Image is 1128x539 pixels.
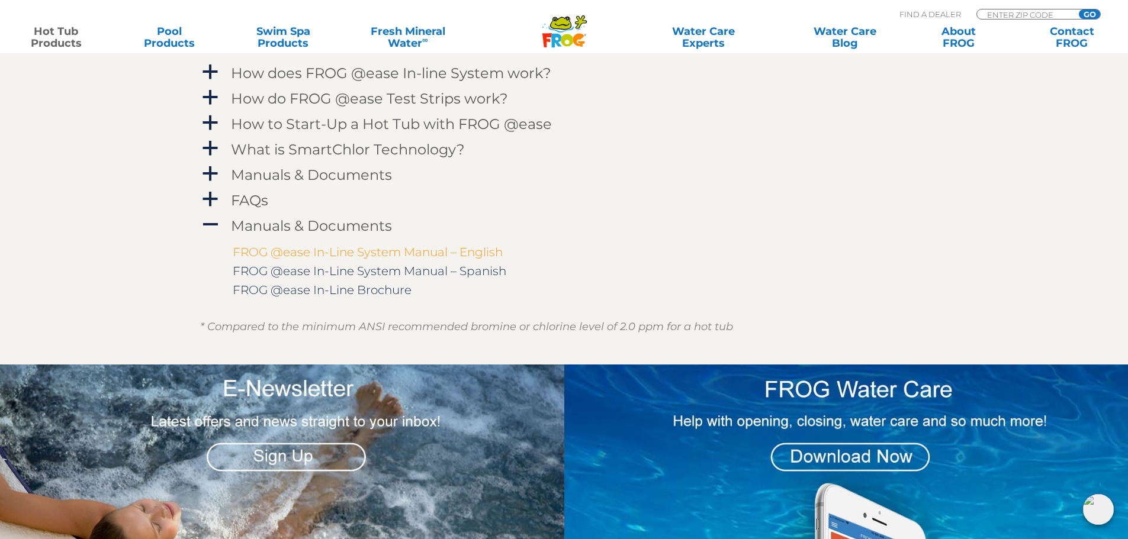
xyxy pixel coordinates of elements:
img: openIcon [1083,494,1114,525]
a: Swim SpaProducts [239,25,327,49]
span: a [201,191,219,208]
h4: How do FROG @ease Test Strips work? [231,91,508,106]
a: FROG @ease In-Line System Manual – English [233,245,503,259]
span: A [201,216,219,234]
em: * Compared to the minimum ANSI recommended bromine or chlorine level of 2.0 ppm for a hot tub [200,320,733,333]
h4: What is SmartChlor Technology? [231,141,465,157]
span: a [201,114,219,132]
h4: How to Start-Up a Hot Tub with FROG @ease [231,116,552,132]
a: a Manuals & Documents [200,164,928,186]
a: FROG @ease In-Line Brochure [233,283,412,297]
input: GO [1079,9,1100,19]
a: a How does FROG @ease In-line System work? [200,62,928,84]
h4: Manuals & Documents [231,218,392,234]
a: A Manuals & Documents [200,215,928,237]
h4: Manuals & Documents [231,167,392,183]
span: a [201,89,219,106]
a: Hot TubProducts [12,25,100,49]
span: a [201,140,219,157]
h4: How does FROG @ease In-line System work? [231,65,551,81]
a: FROG @ease In-Line System Manual – Spanish [233,264,506,278]
span: a [201,165,219,183]
a: Water CareExperts [632,25,775,49]
sup: ∞ [422,35,428,44]
h4: FAQs [231,192,268,208]
p: Find A Dealer [899,9,961,20]
a: a FAQs [200,189,928,211]
a: Water CareBlog [801,25,889,49]
a: Fresh MineralWater∞ [352,25,463,49]
a: a What is SmartChlor Technology? [200,138,928,160]
span: a [201,63,219,81]
a: AboutFROG [914,25,1002,49]
a: a How to Start-Up a Hot Tub with FROG @ease [200,113,928,135]
a: PoolProducts [126,25,214,49]
a: a How do FROG @ease Test Strips work? [200,88,928,109]
input: Zip Code Form [986,9,1066,20]
a: ContactFROG [1028,25,1116,49]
